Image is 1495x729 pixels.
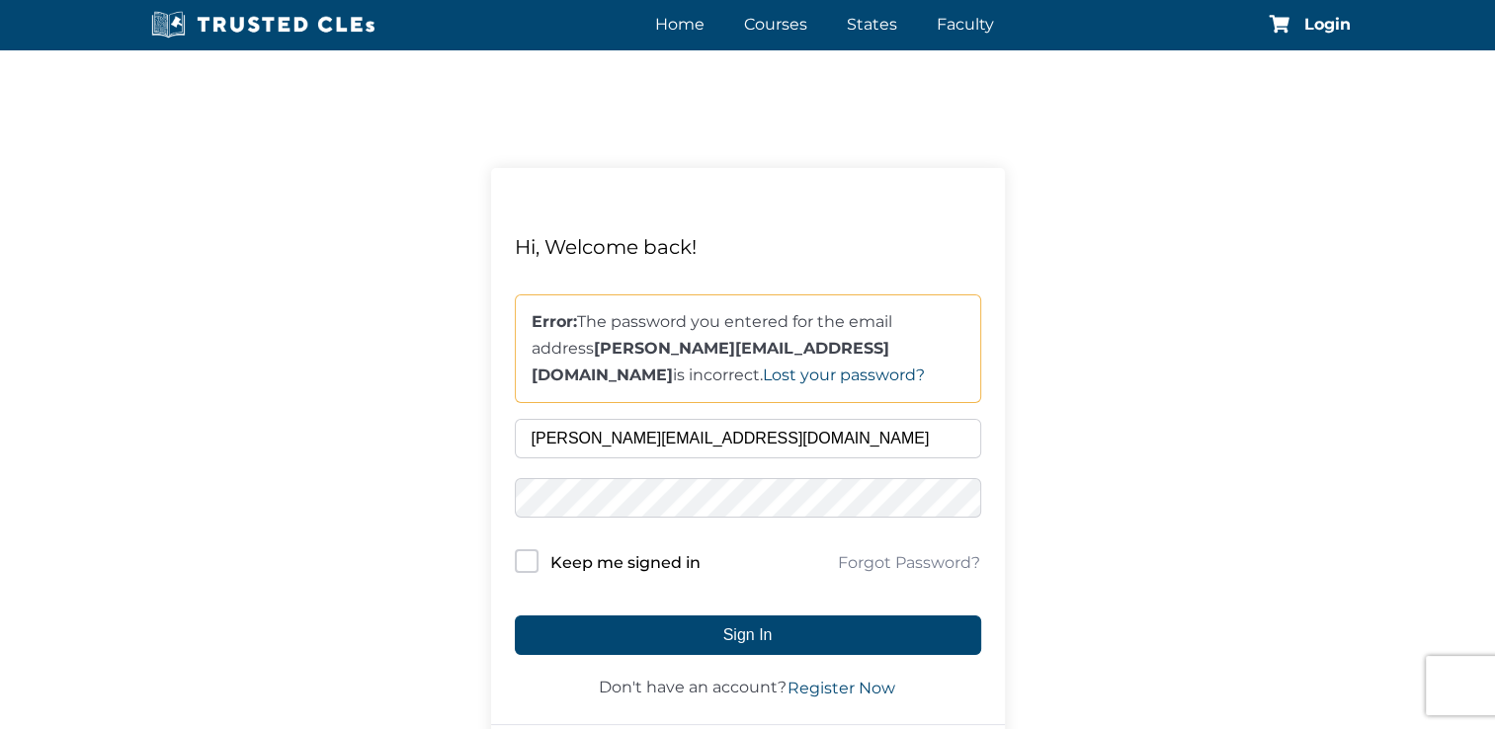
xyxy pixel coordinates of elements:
a: Courses [739,10,812,39]
a: Faculty [932,10,999,39]
div: The password you entered for the email address is incorrect. [515,294,981,403]
img: Trusted CLEs [145,10,381,40]
a: Login [1304,17,1351,33]
a: Lost your password? [763,365,925,384]
label: Keep me signed in [550,550,701,576]
div: Hi, Welcome back! [515,231,981,263]
button: Sign In [515,615,981,655]
div: Don't have an account? [515,675,981,700]
strong: [PERSON_NAME][EMAIL_ADDRESS][DOMAIN_NAME] [532,339,889,384]
a: Forgot Password? [837,551,981,575]
strong: Error: [532,312,577,331]
a: Home [650,10,709,39]
a: States [842,10,902,39]
input: Username or Email Address [515,419,981,458]
a: Register Now [787,677,896,700]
